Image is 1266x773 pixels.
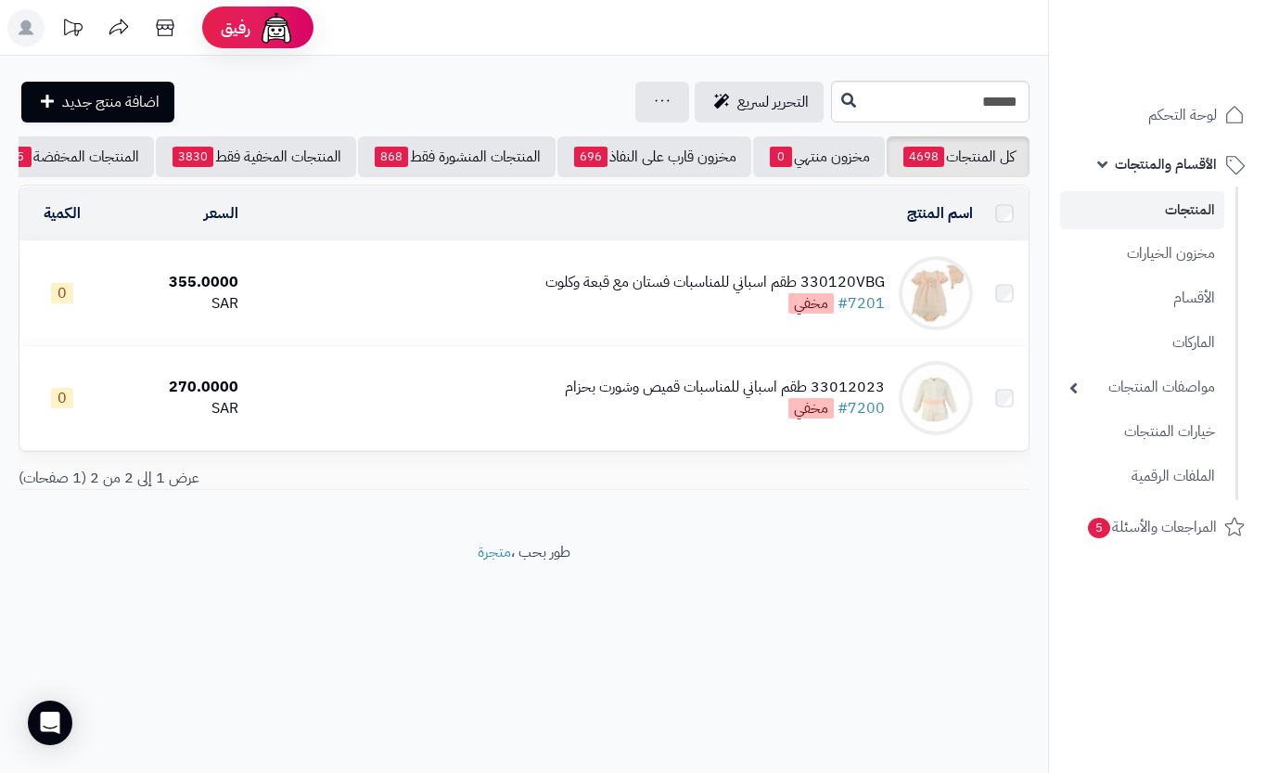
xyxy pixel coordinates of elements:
[1060,191,1224,229] a: المنتجات
[1060,457,1224,496] a: الملفات الرقمية
[9,147,32,167] span: 5
[375,147,408,167] span: 868
[1060,412,1224,452] a: خيارات المنتجات
[156,136,356,177] a: المنتجات المخفية فقط3830
[21,82,174,122] a: اضافة منتج جديد
[1086,514,1217,540] span: المراجعات والأسئلة
[1060,93,1255,137] a: لوحة التحكم
[1060,323,1224,363] a: الماركات
[1060,234,1224,274] a: مخزون الخيارات
[838,292,885,315] a: #7201
[173,147,213,167] span: 3830
[753,136,885,177] a: مخزون منتهي0
[1148,102,1217,128] span: لوحة التحكم
[838,397,885,419] a: #7200
[770,147,792,167] span: 0
[565,377,885,398] div: 33012023 طقم اسباني للمناسبات قميص وشورت بحزام
[221,17,250,39] span: رفيق
[788,293,834,314] span: مخفي
[358,136,556,177] a: المنتجات المنشورة فقط868
[545,272,885,293] div: 330120VBG طقم اسباني للمناسبات فستان مع قبعة وكلوت
[51,388,73,408] span: 0
[62,91,160,113] span: اضافة منتج جديد
[1060,505,1255,549] a: المراجعات والأسئلة5
[903,147,944,167] span: 4698
[28,701,72,745] div: Open Intercom Messenger
[51,283,73,303] span: 0
[1060,367,1224,407] a: مواصفات المنتجات
[1115,151,1217,177] span: الأقسام والمنتجات
[887,136,1029,177] a: كل المنتجات4698
[44,202,81,225] a: الكمية
[113,293,238,315] div: SAR
[574,147,607,167] span: 696
[5,468,524,489] div: عرض 1 إلى 2 من 2 (1 صفحات)
[113,377,238,398] div: 270.0000
[788,398,834,419] span: مخفي
[1088,518,1111,539] span: 5
[899,361,973,435] img: 33012023 طقم اسباني للمناسبات قميص وشورت بحزام
[695,82,824,122] a: التحرير لسريع
[737,91,809,113] span: التحرير لسريع
[113,272,238,293] div: 355.0000
[557,136,751,177] a: مخزون قارب على النفاذ696
[478,541,511,563] a: متجرة
[1140,42,1248,81] img: logo-2.png
[204,202,238,225] a: السعر
[113,398,238,419] div: SAR
[49,9,96,51] a: تحديثات المنصة
[899,256,973,330] img: 330120VBG طقم اسباني للمناسبات فستان مع قبعة وكلوت
[258,9,295,46] img: ai-face.png
[907,202,973,225] a: اسم المنتج
[1060,278,1224,318] a: الأقسام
